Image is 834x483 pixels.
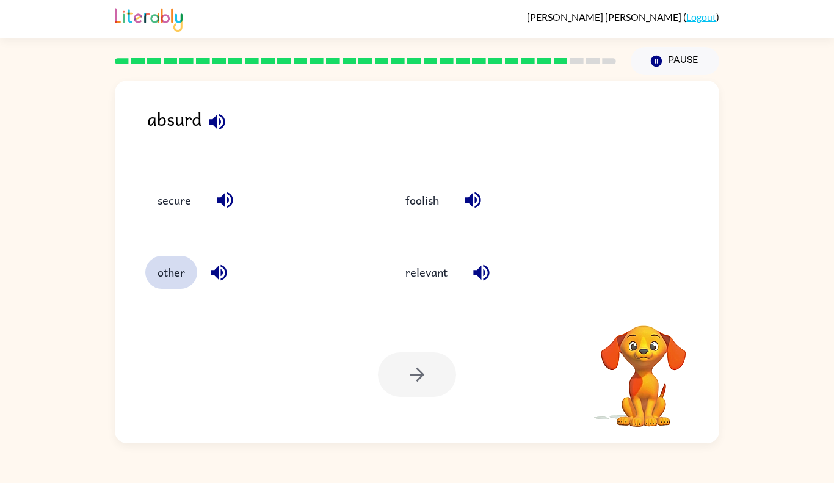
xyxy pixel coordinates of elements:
button: foolish [393,184,451,217]
div: absurd [147,105,719,159]
a: Logout [686,11,716,23]
video: Your browser must support playing .mp4 files to use Literably. Please try using another browser. [582,307,705,429]
button: Pause [631,47,719,75]
img: Literably [115,5,183,32]
div: ( ) [527,11,719,23]
span: [PERSON_NAME] [PERSON_NAME] [527,11,683,23]
button: other [145,256,197,289]
button: secure [145,184,203,217]
button: relevant [393,256,460,289]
